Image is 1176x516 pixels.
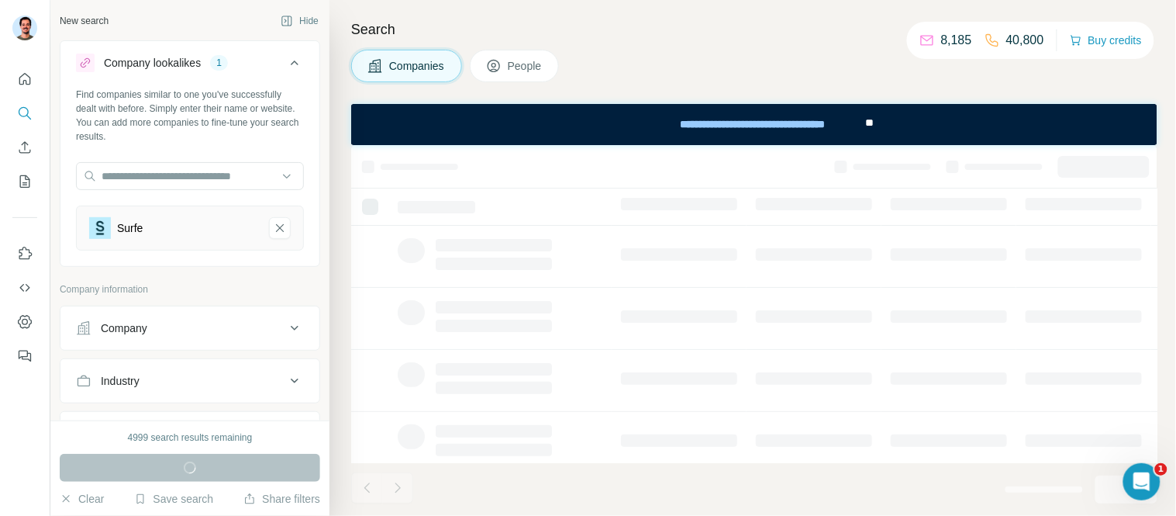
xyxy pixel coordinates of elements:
[101,373,140,389] div: Industry
[60,491,104,507] button: Clear
[12,16,37,40] img: Avatar
[210,56,228,70] div: 1
[1155,463,1167,476] span: 1
[351,19,1157,40] h4: Search
[104,55,201,71] div: Company lookalikes
[134,491,213,507] button: Save search
[1123,463,1160,500] iframe: Intercom live chat
[60,14,109,28] div: New search
[89,217,111,239] img: Surfe-logo
[60,282,320,296] p: Company information
[941,31,972,50] p: 8,185
[60,44,319,88] button: Company lookalikes1
[12,65,37,93] button: Quick start
[12,274,37,302] button: Use Surfe API
[60,362,319,400] button: Industry
[1070,29,1142,51] button: Buy credits
[60,310,319,347] button: Company
[12,168,37,196] button: My lists
[270,9,329,33] button: Hide
[389,58,446,74] span: Companies
[76,88,304,144] div: Find companies similar to one you've successfully dealt with before. Simply enter their name or w...
[60,415,319,452] button: HQ location
[508,58,543,74] span: People
[117,220,143,236] div: Surfe
[12,133,37,161] button: Enrich CSV
[12,308,37,336] button: Dashboard
[1006,31,1044,50] p: 40,800
[128,431,253,445] div: 4999 search results remaining
[12,99,37,127] button: Search
[12,240,37,268] button: Use Surfe on LinkedIn
[243,491,320,507] button: Share filters
[12,342,37,370] button: Feedback
[101,320,147,336] div: Company
[351,104,1157,145] iframe: Banner
[269,217,291,239] button: Surfe-remove-button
